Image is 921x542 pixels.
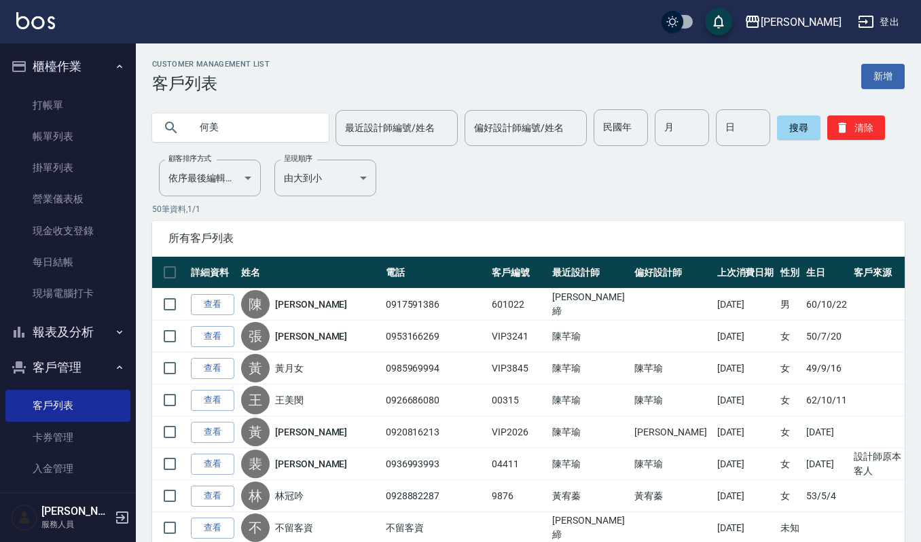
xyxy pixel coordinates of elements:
a: 掛單列表 [5,152,130,183]
h5: [PERSON_NAME] [41,505,111,518]
td: [DATE] [714,289,778,321]
div: 裴 [241,450,270,478]
h2: Customer Management List [152,60,270,69]
button: 櫃檯作業 [5,49,130,84]
td: 0953166269 [382,321,488,353]
a: 每日結帳 [5,247,130,278]
p: 50 筆資料, 1 / 1 [152,203,905,215]
div: 林 [241,482,270,510]
a: 查看 [191,518,234,539]
th: 性別 [777,257,803,289]
td: [PERSON_NAME]締 [549,289,631,321]
a: 卡券管理 [5,422,130,453]
div: 依序最後編輯時間 [159,160,261,196]
td: 黃宥蓁 [631,480,713,512]
td: VIP3845 [488,353,549,384]
td: 女 [777,480,803,512]
td: [DATE] [714,448,778,480]
td: [DATE] [803,416,850,448]
img: Person [11,504,38,531]
td: [PERSON_NAME] [631,416,713,448]
td: 女 [777,353,803,384]
button: 搜尋 [777,115,820,140]
td: 0917591386 [382,289,488,321]
td: 9876 [488,480,549,512]
td: 0928882287 [382,480,488,512]
a: 不留客資 [275,521,313,535]
span: 所有客戶列表 [168,232,888,245]
td: 50/7/20 [803,321,850,353]
td: 00315 [488,384,549,416]
div: 張 [241,322,270,350]
td: 陳芊瑜 [549,448,631,480]
td: 0936993993 [382,448,488,480]
th: 詳細資料 [187,257,238,289]
td: 陳芊瑜 [549,353,631,384]
td: 62/10/11 [803,384,850,416]
td: VIP2026 [488,416,549,448]
a: 黃月女 [275,361,304,375]
div: 黃 [241,418,270,446]
p: 服務人員 [41,518,111,530]
label: 顧客排序方式 [168,153,211,164]
td: 601022 [488,289,549,321]
button: 清除 [827,115,885,140]
td: 陳芊瑜 [631,384,713,416]
td: 女 [777,416,803,448]
button: 登出 [852,10,905,35]
td: 60/10/22 [803,289,850,321]
div: 陳 [241,290,270,319]
img: Logo [16,12,55,29]
div: 不 [241,513,270,542]
td: [DATE] [714,384,778,416]
td: 0920816213 [382,416,488,448]
td: 陳芊瑜 [631,353,713,384]
a: 入金管理 [5,453,130,484]
a: 查看 [191,326,234,347]
a: 查看 [191,454,234,475]
th: 客戶編號 [488,257,549,289]
button: 報表及分析 [5,314,130,350]
a: 現金收支登錄 [5,215,130,247]
td: 女 [777,384,803,416]
th: 偏好設計師 [631,257,713,289]
td: VIP3241 [488,321,549,353]
h3: 客戶列表 [152,74,270,93]
a: [PERSON_NAME] [275,297,347,311]
a: 林冠吟 [275,489,304,503]
td: 黃宥蓁 [549,480,631,512]
div: [PERSON_NAME] [761,14,842,31]
td: 陳芊瑜 [549,384,631,416]
a: 查看 [191,358,234,379]
td: 男 [777,289,803,321]
td: 04411 [488,448,549,480]
td: 陳芊瑜 [631,448,713,480]
a: 新增 [861,64,905,89]
a: 打帳單 [5,90,130,121]
a: 王美閔 [275,393,304,407]
td: 陳芊瑜 [549,321,631,353]
td: 陳芊瑜 [549,416,631,448]
a: 客戶列表 [5,390,130,421]
td: [DATE] [714,353,778,384]
td: 女 [777,448,803,480]
div: 黃 [241,354,270,382]
a: 現場電腦打卡 [5,278,130,309]
input: 搜尋關鍵字 [190,109,318,146]
a: [PERSON_NAME] [275,425,347,439]
th: 客戶來源 [850,257,905,289]
a: 營業儀表板 [5,183,130,215]
button: save [705,8,732,35]
th: 最近設計師 [549,257,631,289]
button: [PERSON_NAME] [739,8,847,36]
button: 客戶管理 [5,350,130,385]
td: 53/5/4 [803,480,850,512]
td: [DATE] [714,416,778,448]
td: 女 [777,321,803,353]
a: 查看 [191,486,234,507]
a: 帳單列表 [5,121,130,152]
th: 上次消費日期 [714,257,778,289]
th: 姓名 [238,257,382,289]
label: 呈現順序 [284,153,312,164]
th: 電話 [382,257,488,289]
